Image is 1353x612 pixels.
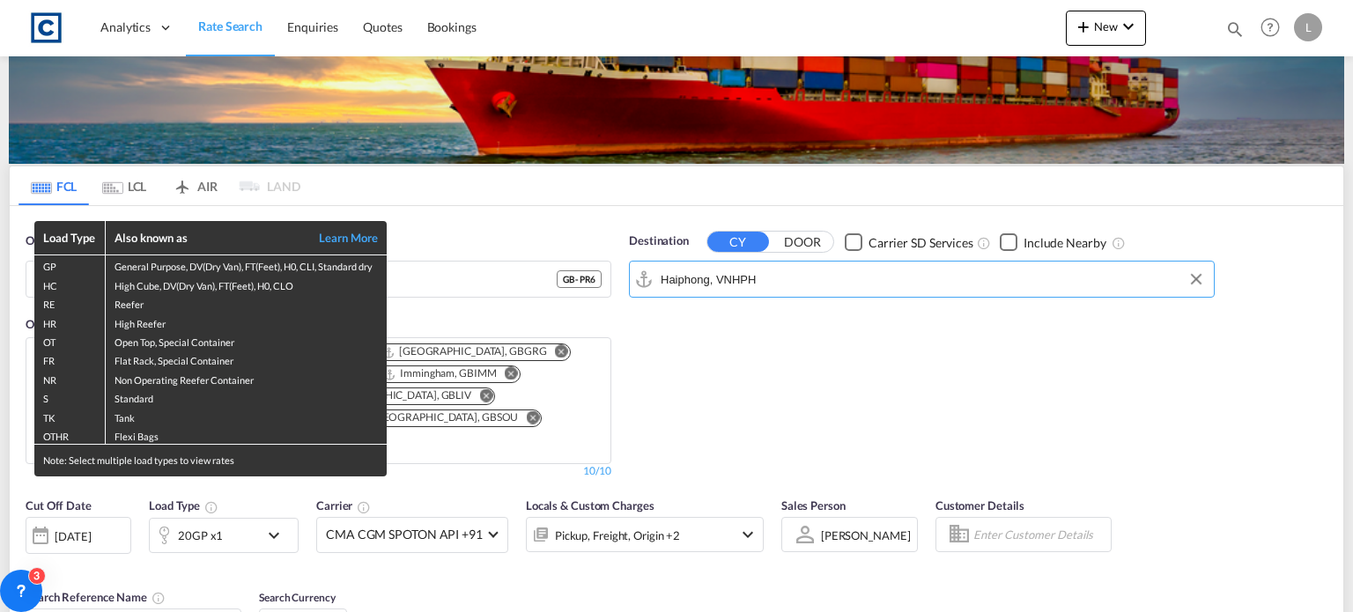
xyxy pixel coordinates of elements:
[299,230,378,246] a: Learn More
[34,293,105,312] td: RE
[105,313,387,331] td: High Reefer
[34,313,105,331] td: HR
[105,425,387,445] td: Flexi Bags
[105,369,387,387] td: Non Operating Reefer Container
[105,331,387,350] td: Open Top, Special Container
[34,275,105,293] td: HC
[105,293,387,312] td: Reefer
[105,350,387,368] td: Flat Rack, Special Container
[34,445,387,476] div: Note: Select multiple load types to view rates
[105,387,387,406] td: Standard
[34,221,105,255] th: Load Type
[105,255,387,275] td: General Purpose, DV(Dry Van), FT(Feet), H0, CLI, Standard dry
[34,350,105,368] td: FR
[105,275,387,293] td: High Cube, DV(Dry Van), FT(Feet), H0, CLO
[34,331,105,350] td: OT
[115,230,299,246] div: Also known as
[34,387,105,406] td: S
[105,407,387,425] td: Tank
[34,407,105,425] td: TK
[34,425,105,445] td: OTHR
[34,255,105,275] td: GP
[34,369,105,387] td: NR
